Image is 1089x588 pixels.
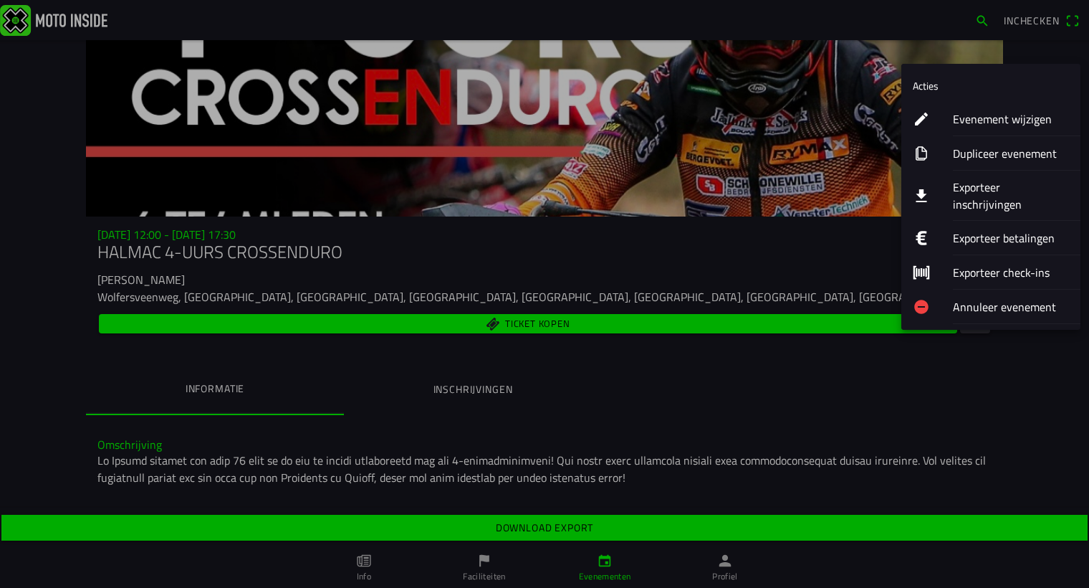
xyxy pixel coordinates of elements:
[953,145,1069,162] ion-label: Dupliceer evenement
[913,298,930,316] ion-icon: remove circle
[953,179,1069,213] ion-label: Exporteer inschrijvingen
[953,229,1069,247] ion-label: Exporteer betalingen
[913,145,930,162] ion-icon: copy
[953,264,1069,281] ion-label: Exporteer check-ins
[953,110,1069,128] ion-label: Evenement wijzigen
[913,110,930,128] ion-icon: create
[913,229,930,247] ion-icon: logo euro
[913,78,939,93] ion-label: Acties
[913,264,930,281] ion-icon: barcode
[913,187,930,204] ion-icon: download
[953,298,1069,316] ion-label: Annuleer evenement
